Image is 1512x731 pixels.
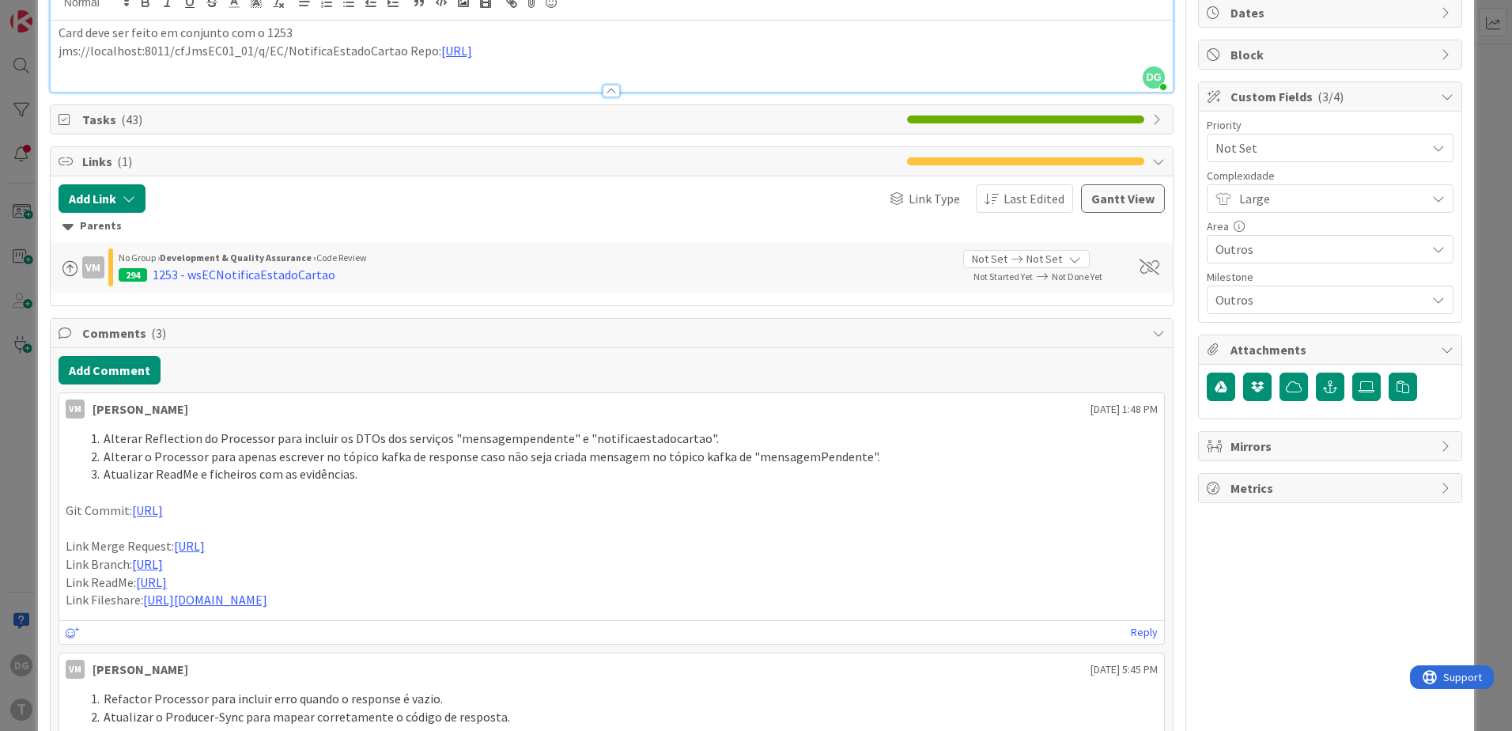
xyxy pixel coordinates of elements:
[1081,184,1165,213] button: Gantt View
[1215,238,1418,260] span: Outros
[441,43,472,59] a: [URL]
[1004,189,1064,208] span: Last Edited
[132,502,163,518] a: [URL]
[59,42,1165,60] p: jms://localhost:8011/cfJmsEC01_01/q/EC/NotificaEstadoCartao Repo:
[1230,437,1433,456] span: Mirrors
[93,660,188,679] div: [PERSON_NAME]
[59,356,161,384] button: Add Comment
[1239,187,1418,210] span: Large
[117,153,132,169] span: ( 1 )
[59,184,146,213] button: Add Link
[1317,89,1344,104] span: ( 3/4 )
[1230,340,1433,359] span: Attachments
[1215,137,1418,159] span: Not Set
[1230,3,1433,22] span: Dates
[121,112,142,127] span: ( 43 )
[66,502,1158,520] p: Git Commit:
[1091,401,1158,418] span: [DATE] 1:48 PM
[82,152,899,171] span: Links
[66,660,85,679] div: VM
[85,690,1158,708] li: Refactor Processor para incluir erro quando o response é vazio.
[1052,271,1102,282] span: Not Done Yet
[85,465,1158,483] li: Atualizar ReadMe e ficheiros com as evidências.
[82,324,1144,343] span: Comments
[909,189,960,208] span: Link Type
[59,24,1165,42] p: Card deve ser feito em conjunto com o 1253
[1026,251,1062,267] span: Not Set
[85,430,1158,448] li: Alterar Reflection do Processor para incluir os DTOs dos serviços "mensagempendente" e "notificae...
[1131,623,1158,642] a: Reply
[66,400,85,419] div: VM
[1207,271,1453,282] div: Milestone
[174,538,205,554] a: [URL]
[1207,119,1453,131] div: Priority
[972,251,1007,267] span: Not Set
[82,256,104,278] div: VM
[136,574,167,590] a: [URL]
[160,252,316,263] b: Development & Quality Assurance ›
[1230,45,1433,64] span: Block
[1215,289,1418,311] span: Outros
[66,591,1158,609] p: Link Fileshare:
[66,555,1158,574] p: Link Branch:
[1230,479,1433,498] span: Metrics
[119,252,160,263] span: No Group ›
[1207,221,1453,232] div: Area
[316,252,367,263] span: Code Review
[132,556,163,572] a: [URL]
[143,592,267,608] a: [URL][DOMAIN_NAME]
[119,268,147,282] div: 294
[153,265,335,284] div: 1253 - wsECNotificaEstadoCartao
[1143,66,1165,89] span: DG
[151,325,166,341] span: ( 3 )
[976,184,1073,213] button: Last Edited
[973,271,1033,282] span: Not Started Yet
[85,708,1158,726] li: Atualizar o Producer-Sync para mapear corretamente o código de resposta.
[62,218,1161,235] div: Parents
[85,448,1158,466] li: Alterar o Processor para apenas escrever no tópico kafka de response caso não seja criada mensage...
[66,537,1158,555] p: Link Merge Request:
[1207,170,1453,181] div: Complexidade
[33,2,72,21] span: Support
[1230,87,1433,106] span: Custom Fields
[1091,661,1158,678] span: [DATE] 5:45 PM
[66,574,1158,592] p: Link ReadMe:
[93,400,188,419] div: [PERSON_NAME]
[82,110,899,129] span: Tasks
